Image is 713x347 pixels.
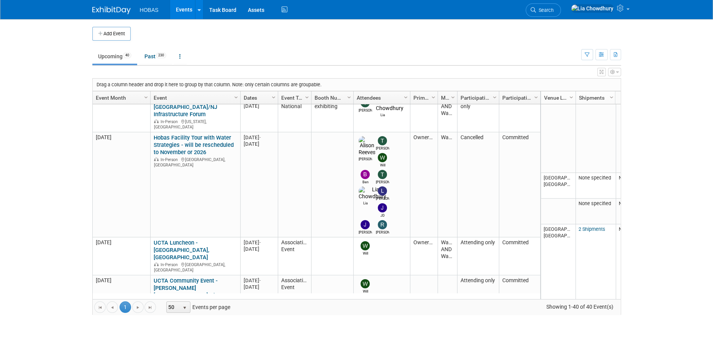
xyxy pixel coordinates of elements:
div: [DATE] [244,141,274,147]
img: Jeffrey LeBlanc [361,220,370,229]
span: Column Settings [430,94,436,100]
td: Water [438,132,457,237]
img: Will Stafford [361,279,370,288]
a: 2 Shipments [579,226,605,232]
div: [US_STATE], [GEOGRAPHIC_DATA] [154,118,237,130]
a: Venue Location [544,91,570,104]
div: [GEOGRAPHIC_DATA], [GEOGRAPHIC_DATA] [154,261,237,273]
span: Go to the previous page [109,304,115,311]
div: [DATE] [244,103,274,109]
div: Lia Chowdhury [376,112,389,118]
td: Attending only [457,275,499,308]
td: Sponsorship only [457,94,499,132]
td: Association Event [278,275,311,308]
span: Column Settings [450,94,456,100]
a: UCTA Community Event - [PERSON_NAME][GEOGRAPHIC_DATA] Clean-Up [154,277,233,299]
div: Drag a column header and drop it here to group by that column. Note: only certain columns are gro... [93,79,621,91]
span: Events per page [156,301,238,313]
td: Water AND Wastewater [438,237,457,275]
a: Event [154,91,235,104]
a: Hobas Facility Tour with Water Strategies - will be rescheduled to November or 2026 [154,134,234,156]
span: - [259,240,261,245]
a: Go to the previous page [107,301,118,313]
a: Attendees [357,91,405,104]
td: Committed [499,275,540,308]
a: UCTA Luncheon - [GEOGRAPHIC_DATA], [GEOGRAPHIC_DATA] [154,239,209,261]
a: Primary Attendees [413,91,433,104]
div: [DATE] [244,246,274,252]
span: None specified [619,201,651,206]
a: Column Settings [567,91,575,103]
span: Column Settings [492,94,498,100]
span: Search [536,7,554,13]
a: Go to the first page [94,301,106,313]
img: Will Stafford [361,241,370,250]
span: Go to the last page [147,304,153,311]
span: Column Settings [304,94,310,100]
span: In-Person [161,157,180,162]
div: JD Demore [376,212,389,218]
span: None specified [619,226,651,232]
span: None specified [579,201,611,206]
a: Column Settings [402,91,410,103]
a: Column Settings [269,91,278,103]
span: Showing 1-40 of 40 Event(s) [539,301,620,312]
a: Event Type (Tradeshow National, Regional, State, Sponsorship, Assoc Event) [281,91,306,104]
div: [DATE] [244,277,274,284]
a: Column Settings [142,91,150,103]
span: In-Person [161,119,180,124]
div: Will Stafford [359,250,372,256]
span: Column Settings [143,94,149,100]
span: 1 [120,301,131,313]
td: [GEOGRAPHIC_DATA], [GEOGRAPHIC_DATA] [541,173,575,199]
span: select [182,305,188,311]
td: [GEOGRAPHIC_DATA], [GEOGRAPHIC_DATA] [541,84,575,173]
td: 44 - Cancelled exhibiting [311,94,353,132]
span: Column Settings [403,94,409,100]
img: In-Person Event [154,157,159,161]
div: Rene Garcia [376,229,389,235]
img: Alison Reeves [359,136,375,156]
a: Event Month [96,91,145,104]
div: Will Stafford [359,288,372,294]
img: Ted Woolsey [378,170,387,179]
span: Column Settings [346,94,352,100]
img: Tracy DeJarnett [378,136,387,145]
img: Ben Hunter [361,170,370,179]
a: Column Settings [232,91,240,103]
span: Go to the first page [97,304,103,311]
div: Ted Woolsey [376,179,389,185]
img: Lia Chowdhury [359,186,386,200]
td: Tradeshow National [278,94,311,132]
span: 40 [123,53,131,58]
a: Column Settings [429,91,438,103]
span: Column Settings [233,94,239,100]
a: Column Settings [532,91,540,103]
td: Cancelled [457,132,499,237]
a: Past230 [139,49,172,64]
td: Owners/Engineers [410,94,438,132]
a: Column Settings [449,91,457,103]
span: - [259,135,261,140]
div: Ben Hunter [359,179,372,185]
img: In-Person Event [154,119,159,123]
td: [DATE] [93,132,150,237]
a: Upcoming40 [92,49,137,64]
a: Column Settings [345,91,353,103]
td: Owners/Engineers [410,237,438,275]
span: None specified [619,175,651,181]
span: Go to the next page [135,304,141,311]
td: [DATE] [93,94,150,132]
td: [DATE] [93,237,150,275]
td: Association Event [278,237,311,275]
span: Column Settings [568,94,574,100]
div: Jeffrey LeBlanc [359,229,372,235]
span: 50 [167,302,180,312]
a: Column Settings [490,91,499,103]
div: Alison Reeves [359,156,372,162]
div: Tracy DeJarnett [376,145,389,151]
button: Add Event [92,27,131,41]
a: Go to the next page [132,301,144,313]
td: Owners/Engineers [410,132,438,237]
div: Lia Chowdhury [359,200,372,206]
